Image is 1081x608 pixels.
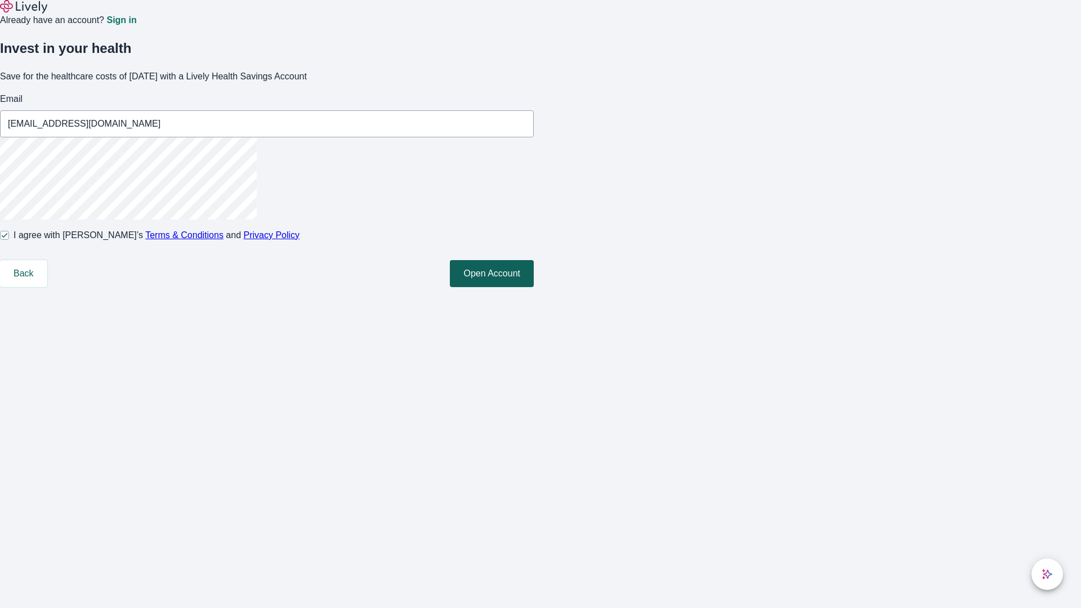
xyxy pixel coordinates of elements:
button: chat [1031,558,1063,590]
span: I agree with [PERSON_NAME]’s and [14,229,300,242]
a: Terms & Conditions [145,230,224,240]
button: Open Account [450,260,534,287]
a: Privacy Policy [244,230,300,240]
a: Sign in [106,16,136,25]
svg: Lively AI Assistant [1042,569,1053,580]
